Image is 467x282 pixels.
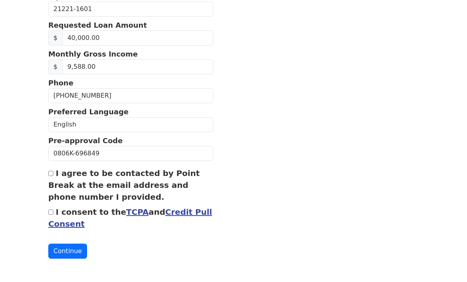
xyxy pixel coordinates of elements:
[48,148,213,163] input: Pre-approval Code
[48,170,200,204] label: I agree to be contacted by Point Break at the email address and phone number I provided.
[62,61,213,76] input: Monthly Gross Income
[48,81,73,89] strong: Phone
[48,110,129,118] strong: Preferred Language
[48,23,147,31] strong: Requested Loan Amount
[48,51,213,61] p: Monthly Gross Income
[48,4,213,19] input: Zip Code
[48,32,63,47] span: $
[48,61,63,76] span: $
[48,246,87,261] button: Continue
[126,209,149,219] a: TCPA
[48,90,213,105] input: (___) ___-____
[48,138,123,147] strong: Pre-approval Code
[62,32,213,47] input: Requested Loan Amount
[48,209,212,231] label: I consent to the and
